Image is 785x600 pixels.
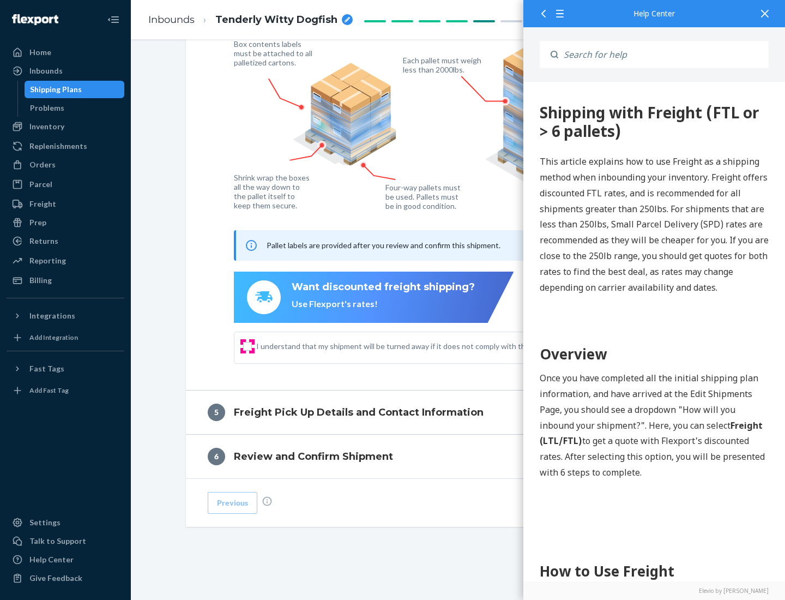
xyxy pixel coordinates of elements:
figcaption: Each pallet must weigh less than 2000lbs. [403,56,484,74]
button: 6Review and Confirm Shipment [186,435,731,478]
h1: How to Use Freight [16,479,245,500]
div: Use Flexport's rates! [292,298,475,310]
a: Problems [25,99,125,117]
div: Want discounted freight shipping? [292,280,475,295]
a: Inventory [7,118,124,135]
span: I understand that my shipment will be turned away if it does not comply with the above guidelines. [256,341,674,352]
a: Reporting [7,252,124,269]
button: Fast Tags [7,360,124,377]
h4: Review and Confirm Shipment [234,449,393,464]
input: I understand that my shipment will be turned away if it does not comply with the above guidelines. [243,342,252,351]
div: Give Feedback [29,573,82,584]
figcaption: Shrink wrap the boxes all the way down to the pallet itself to keep them secure. [234,173,312,210]
a: Add Fast Tag [7,382,124,399]
a: Inbounds [148,14,195,26]
div: 5 [208,404,225,421]
div: Reporting [29,255,66,266]
a: Help Center [7,551,124,568]
div: Inbounds [29,65,63,76]
button: Close Navigation [102,9,124,31]
div: Integrations [29,310,75,321]
button: Integrations [7,307,124,325]
span: Tenderly Witty Dogfish [215,13,337,27]
div: Home [29,47,51,58]
ol: breadcrumbs [140,4,361,36]
div: Settings [29,517,61,528]
a: Replenishments [7,137,124,155]
a: Orders [7,156,124,173]
h1: Overview [16,262,245,283]
figcaption: Four-way pallets must be used. Pallets must be in good condition. [385,183,461,211]
div: Freight [29,199,56,209]
div: Returns [29,236,58,247]
div: Replenishments [29,141,87,152]
p: Once you have completed all the initial shipping plan information, and have arrived at the Edit S... [16,289,245,399]
a: Freight [7,195,124,213]
button: Give Feedback [7,569,124,587]
h2: Step 1: Boxes and Labels [16,511,245,531]
p: This article explains how to use Freight as a shipping method when inbounding your inventory. Fre... [16,72,245,213]
button: 5Freight Pick Up Details and Contact Information [186,391,731,434]
div: Parcel [29,179,52,190]
div: Add Integration [29,333,78,342]
div: Inventory [29,121,64,132]
a: Prep [7,214,124,231]
figcaption: Box contents labels must be attached to all palletized cartons. [234,39,315,67]
a: Home [7,44,124,61]
div: 6 [208,448,225,465]
div: 360 Shipping with Freight (FTL or > 6 pallets) [16,22,245,58]
h4: Freight Pick Up Details and Contact Information [234,405,484,419]
a: Billing [7,272,124,289]
div: Help Center [540,10,769,17]
div: Add Fast Tag [29,386,69,395]
a: Add Integration [7,329,124,346]
a: Talk to Support [7,532,124,550]
div: Help Center [29,554,74,565]
div: Problems [30,103,64,113]
button: Previous [208,492,257,514]
span: Pallet labels are provided after you review and confirm this shipment. [267,241,500,250]
a: Elevio by [PERSON_NAME] [540,587,769,595]
a: Shipping Plans [25,81,125,98]
img: Flexport logo [12,14,58,25]
a: Parcel [7,176,124,193]
div: Billing [29,275,52,286]
div: Shipping Plans [30,84,82,95]
div: Orders [29,159,56,170]
div: Talk to Support [29,536,86,547]
input: Search [558,41,769,68]
a: Returns [7,232,124,250]
a: Inbounds [7,62,124,80]
a: Settings [7,514,124,531]
div: Prep [29,217,46,228]
div: Fast Tags [29,363,64,374]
